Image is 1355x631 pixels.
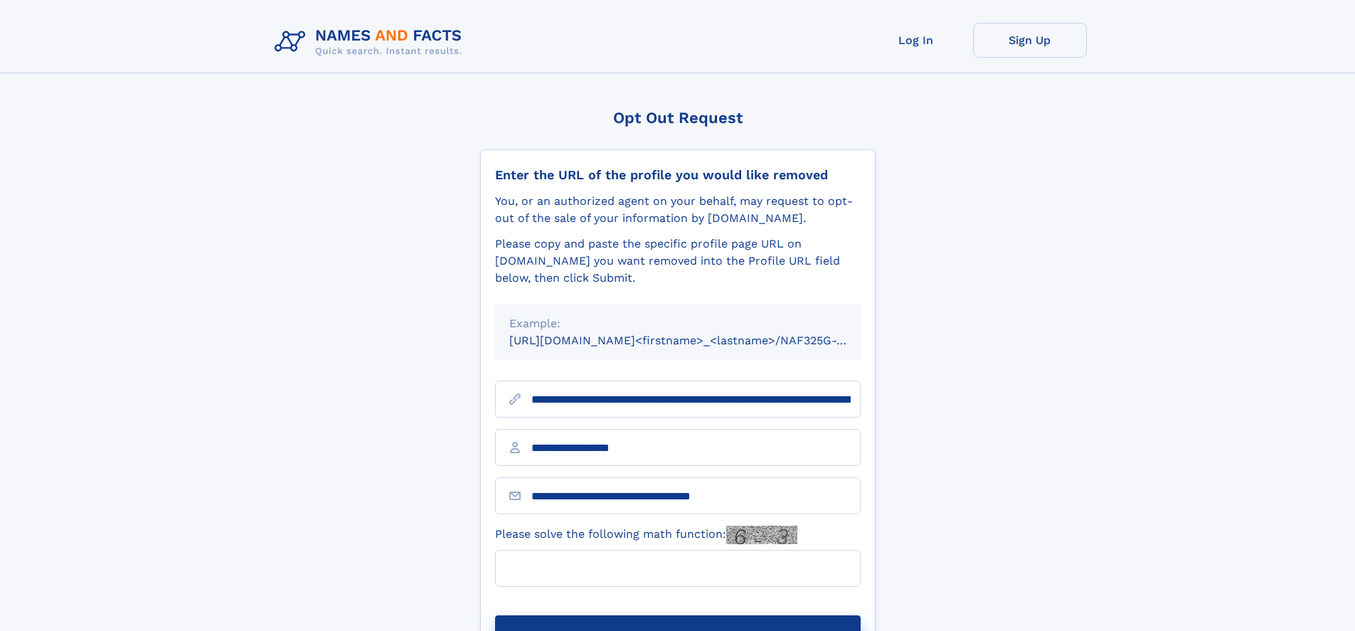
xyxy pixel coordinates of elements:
[480,109,876,127] div: Opt Out Request
[495,193,861,227] div: You, or an authorized agent on your behalf, may request to opt-out of the sale of your informatio...
[269,23,474,61] img: Logo Names and Facts
[509,334,888,347] small: [URL][DOMAIN_NAME]<firstname>_<lastname>/NAF325G-xxxxxxxx
[509,315,846,332] div: Example:
[495,167,861,183] div: Enter the URL of the profile you would like removed
[495,526,797,544] label: Please solve the following math function:
[859,23,973,58] a: Log In
[973,23,1087,58] a: Sign Up
[495,235,861,287] div: Please copy and paste the specific profile page URL on [DOMAIN_NAME] you want removed into the Pr...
